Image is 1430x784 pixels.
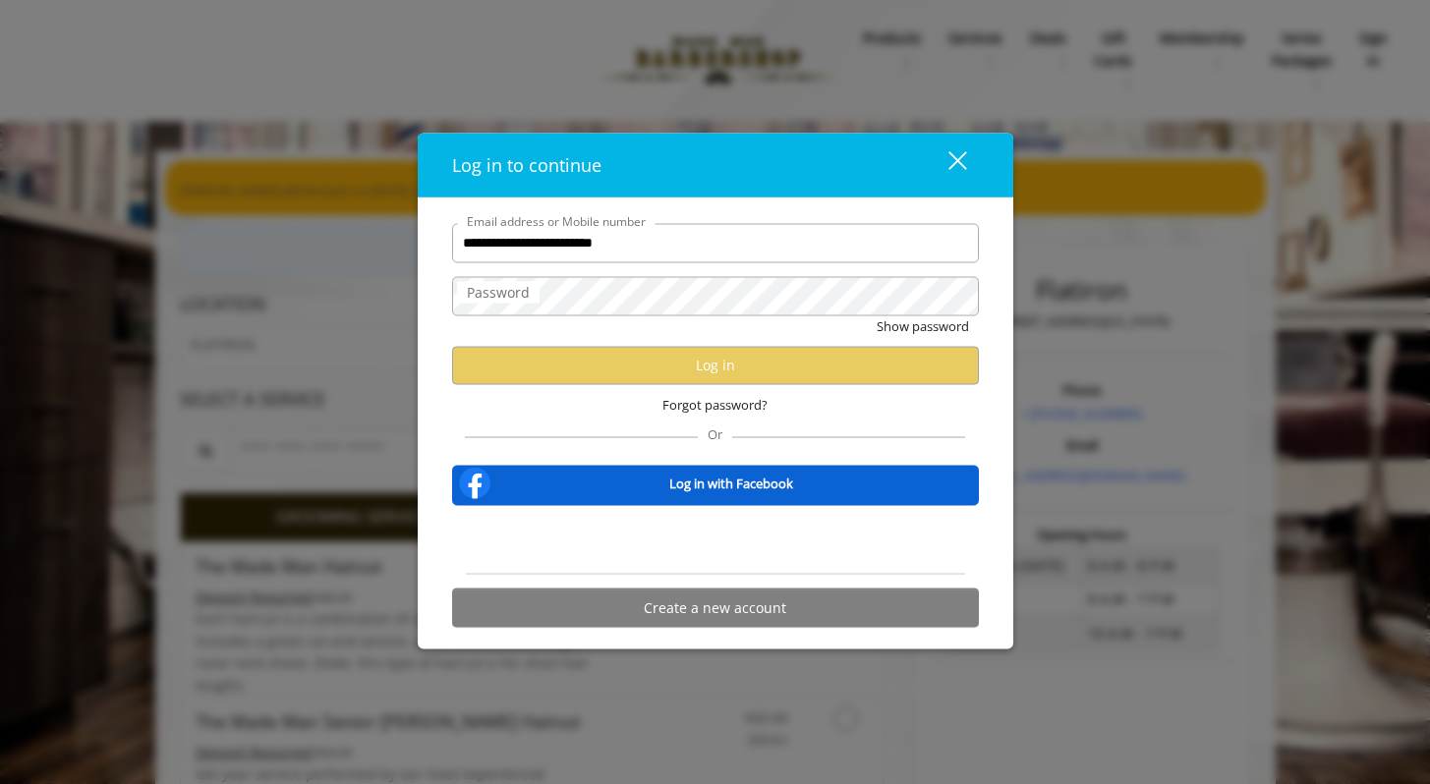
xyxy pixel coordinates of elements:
[877,315,969,336] button: Show password
[926,150,965,180] div: close dialog
[455,464,494,503] img: facebook-logo
[452,276,979,315] input: Password
[452,223,979,262] input: Email address or Mobile number
[452,588,979,627] button: Create a new account
[452,152,601,176] span: Log in to continue
[698,425,732,443] span: Or
[662,394,768,415] span: Forgot password?
[912,144,979,185] button: close dialog
[452,346,979,384] button: Log in
[669,474,793,494] b: Log in with Facebook
[615,519,815,562] iframe: Sign in with Google Button
[457,281,540,303] label: Password
[457,211,656,230] label: Email address or Mobile number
